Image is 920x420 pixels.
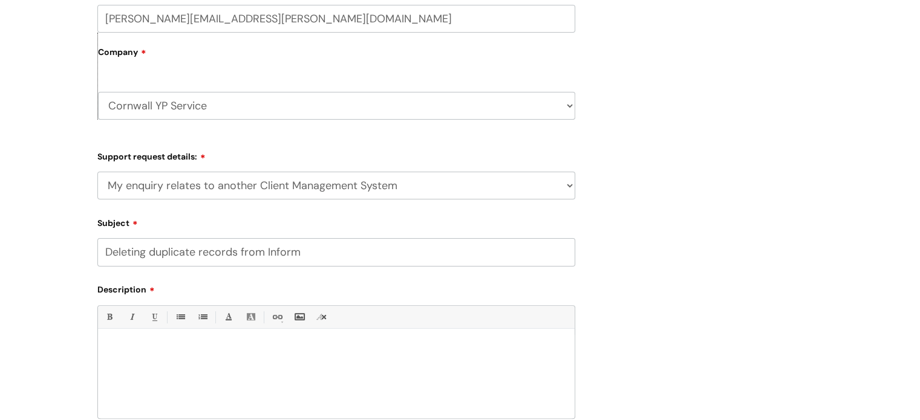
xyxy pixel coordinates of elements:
[221,309,236,325] a: Font Color
[146,309,161,325] a: Underline(Ctrl-U)
[98,43,575,70] label: Company
[97,214,575,228] label: Subject
[97,5,575,33] input: Email
[172,309,188,325] a: • Unordered List (Ctrl-Shift-7)
[97,280,575,295] label: Description
[243,309,258,325] a: Back Color
[314,309,329,325] a: Remove formatting (Ctrl-\)
[102,309,117,325] a: Bold (Ctrl-B)
[124,309,139,325] a: Italic (Ctrl-I)
[195,309,210,325] a: 1. Ordered List (Ctrl-Shift-8)
[97,147,575,162] label: Support request details:
[292,309,307,325] a: Insert Image...
[269,309,284,325] a: Link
